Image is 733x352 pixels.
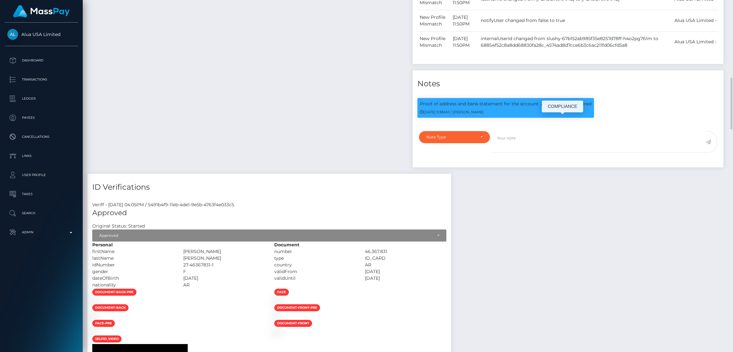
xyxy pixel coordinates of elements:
[92,289,136,296] span: document-back-pre
[92,208,446,218] h5: Approved
[92,335,122,342] span: selfid_video
[274,330,279,335] img: 5e8b4b98-3e9f-4d1d-8f10-6009c7fa01d5
[360,262,451,268] div: AR
[87,275,178,282] div: dateOfBirth
[5,148,78,164] a: Links
[274,299,279,304] img: c0c00e0b-fe51-4f09-bd66-2d653dca8d01
[360,268,451,275] div: [DATE]
[178,282,269,288] div: AR
[178,248,269,255] div: [PERSON_NAME]
[269,248,360,255] div: number
[542,101,583,112] div: COMPLIANCE
[274,320,312,327] span: document-front
[7,189,75,199] p: Taxes
[269,255,360,262] div: type
[7,208,75,218] p: Search
[274,242,299,248] strong: Document
[5,205,78,221] a: Search
[5,91,78,107] a: Ledger
[274,289,289,296] span: face
[417,10,450,31] td: New Profile Mismatch
[87,282,178,288] div: nationality
[7,170,75,180] p: User Profile
[7,94,75,103] p: Ledger
[7,113,75,123] p: Payees
[7,151,75,161] p: Links
[87,255,178,262] div: lastName
[5,186,78,202] a: Taxes
[92,320,115,327] span: face-pre
[419,131,490,143] button: Note Type
[478,10,672,31] td: notifyUser changed from false to true
[87,262,178,268] div: idNumber
[5,110,78,126] a: Payees
[92,314,97,319] img: 821d8fcc-05f6-48ef-ba0e-3704b7f660fa
[87,268,178,275] div: gender
[87,248,178,255] div: firstName
[672,10,719,31] td: Alua USA Limited -
[13,5,70,18] img: MassPay Logo
[360,248,451,255] div: 46.367.831
[274,304,320,311] span: document-front-pre
[7,29,18,40] img: Alua USA Limited
[178,268,269,275] div: F
[7,56,75,65] p: Dashboard
[5,224,78,240] a: Admin
[178,262,269,268] div: 27-46367831-1
[450,10,478,31] td: [DATE] 11:50PM
[269,262,360,268] div: country
[7,132,75,142] p: Cancellations
[7,75,75,84] p: Transactions
[269,268,360,275] div: validFrom
[7,228,75,237] p: Admin
[426,135,475,140] div: Note Type
[5,129,78,145] a: Cancellations
[92,182,446,193] h4: ID Verifications
[420,101,591,107] p: Proof of address and bank statement for the account: 210376328228 required
[5,32,78,37] span: Alua USA Limited
[5,72,78,88] a: Transactions
[274,314,279,319] img: 287d2ff2-171b-4f03-b51e-e01688aacd55
[92,223,145,229] h7: Original Status: Started
[5,53,78,68] a: Dashboard
[92,299,97,304] img: a6a0fe37-3d2f-4342-b1c6-6467365a8d2f
[420,110,484,114] small: [DATE] 9:38AM / [PERSON_NAME]
[92,229,446,242] button: Approved
[92,304,129,311] span: document-back
[178,255,269,262] div: [PERSON_NAME]
[87,201,451,208] div: Veriff - [DATE] 04:05PM / 5491b4f9-11eb-4de1-9e5b-4763f4e033c5
[417,31,450,53] td: New Profile Mismatch
[99,233,432,238] div: Approved
[92,330,97,335] img: d067d4e1-2e93-46d6-9d66-b86b8284ec05
[450,31,478,53] td: [DATE] 11:50PM
[360,255,451,262] div: ID_CARD
[360,275,451,282] div: [DATE]
[417,78,719,89] h4: Notes
[478,31,672,53] td: internalUserId changed from slushy-67b152ab985f35e8257d78ff-h4o2pg761m to 68854f52c8a8dd68830fa28...
[92,242,113,248] strong: Personal
[5,167,78,183] a: User Profile
[269,275,360,282] div: validUntil
[178,275,269,282] div: [DATE]
[672,31,719,53] td: Alua USA Limited -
